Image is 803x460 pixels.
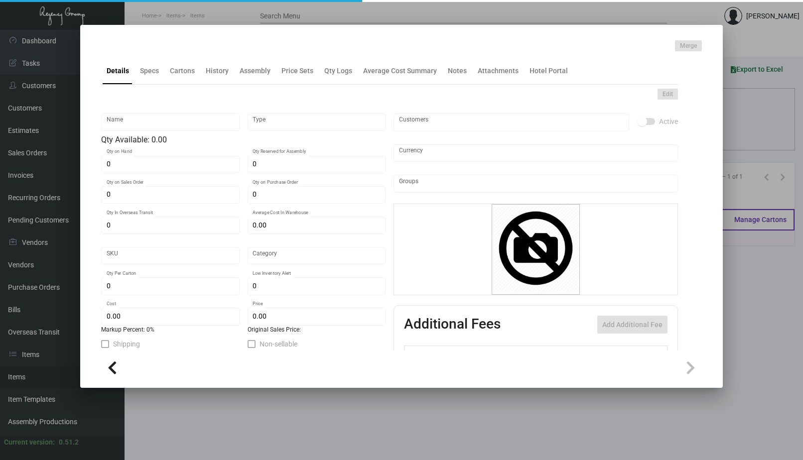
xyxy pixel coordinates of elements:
div: Hotel Portal [530,66,568,76]
div: Qty Logs [324,66,352,76]
span: Shipping [113,338,140,350]
div: Current version: [4,437,55,448]
div: Qty Available: 0.00 [101,134,386,146]
div: 0.51.2 [59,437,79,448]
div: Details [107,66,129,76]
button: Edit [658,89,678,100]
th: Price [576,346,614,363]
span: Active [659,115,678,127]
span: Non-sellable [260,338,297,350]
div: Average Cost Summary [363,66,437,76]
th: Active [404,346,433,363]
div: Price Sets [281,66,313,76]
span: Merge [680,42,697,50]
div: History [206,66,229,76]
th: Type [432,346,537,363]
div: Assembly [240,66,270,76]
th: Cost [537,346,576,363]
div: Attachments [478,66,519,76]
input: Add new.. [399,118,624,126]
button: Add Additional Fee [597,316,668,334]
button: Merge [675,40,702,51]
input: Add new.. [399,180,673,188]
th: Price type [614,346,656,363]
div: Cartons [170,66,195,76]
span: Add Additional Fee [602,321,663,329]
div: Notes [448,66,467,76]
h2: Additional Fees [404,316,501,334]
span: Edit [663,90,673,99]
div: Specs [140,66,159,76]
